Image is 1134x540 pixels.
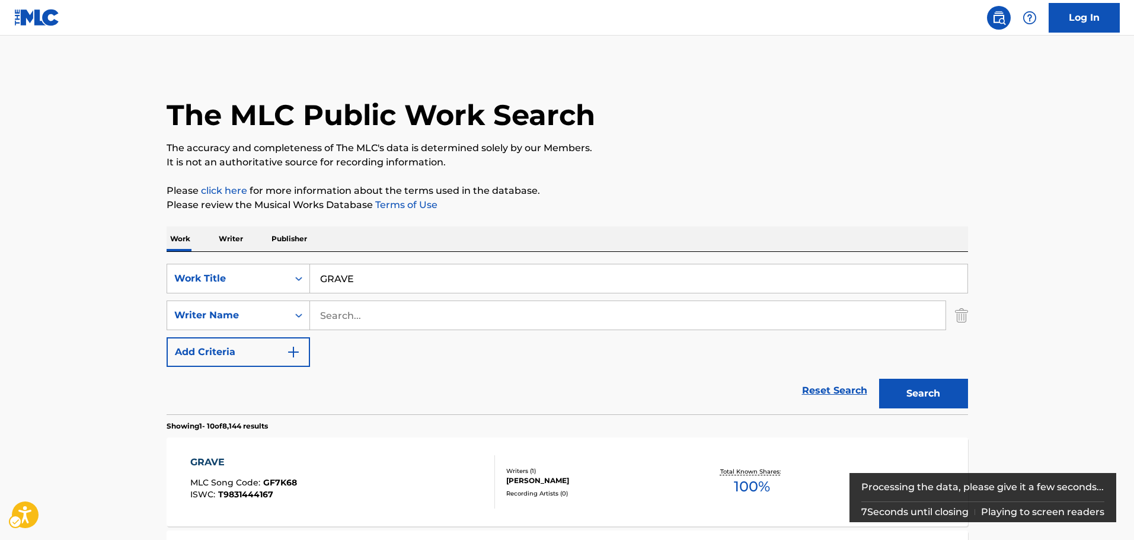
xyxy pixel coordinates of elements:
[796,378,873,404] a: Reset Search
[310,301,945,330] input: Search...
[268,226,311,251] p: Publisher
[310,264,967,293] input: Search...
[167,155,968,170] p: It is not an authoritative source for recording information.
[286,345,301,359] img: 9d2ae6d4665cec9f34b9.svg
[167,226,194,251] p: Work
[174,271,281,286] div: Work Title
[1023,11,1037,25] img: help
[167,337,310,367] button: Add Criteria
[506,466,685,475] div: Writers ( 1 )
[955,301,968,330] img: Delete Criterion
[288,264,309,293] div: On
[190,477,263,488] span: MLC Song Code :
[218,489,273,500] span: T9831444167
[373,199,437,210] a: Terms of Use
[167,264,968,414] form: Search Form
[174,308,281,322] div: Writer Name
[734,476,770,497] span: 100 %
[14,9,60,26] img: MLC Logo
[167,421,268,432] p: Showing 1 - 10 of 8,144 results
[506,475,685,486] div: [PERSON_NAME]
[190,455,297,469] div: GRAVE
[201,185,247,196] a: click here
[167,184,968,198] p: Please for more information about the terms used in the database.
[167,198,968,212] p: Please review the Musical Works Database
[861,506,867,517] span: 7
[167,437,968,526] a: GRAVEMLC Song Code:GF7K68ISWC:T9831444167Writers (1)[PERSON_NAME]Recording Artists (0)Total Known...
[506,489,685,498] div: Recording Artists ( 0 )
[1049,3,1120,33] a: Log In
[263,477,297,488] span: GF7K68
[167,97,595,133] h1: The MLC Public Work Search
[167,141,968,155] p: The accuracy and completeness of The MLC's data is determined solely by our Members.
[992,11,1006,25] img: search
[879,379,968,408] button: Search
[720,467,784,476] p: Total Known Shares:
[215,226,247,251] p: Writer
[861,473,1105,501] div: Processing the data, please give it a few seconds...
[190,489,218,500] span: ISWC :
